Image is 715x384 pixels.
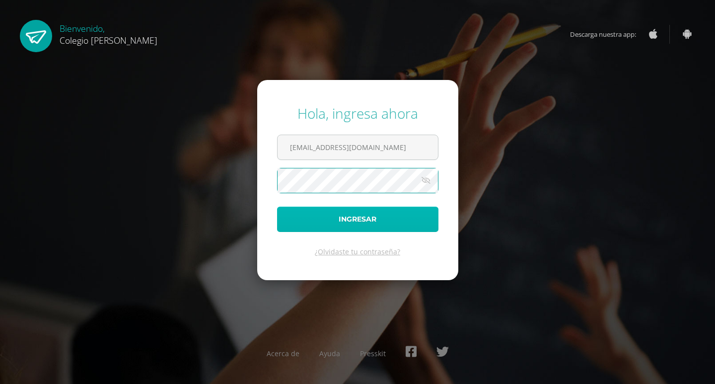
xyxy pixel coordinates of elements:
button: Ingresar [277,207,438,232]
span: Colegio [PERSON_NAME] [60,34,157,46]
div: Hola, ingresa ahora [277,104,438,123]
input: Correo electrónico o usuario [278,135,438,159]
a: Presskit [360,349,386,358]
span: Descarga nuestra app: [570,25,646,44]
a: Ayuda [319,349,340,358]
a: ¿Olvidaste tu contraseña? [315,247,400,256]
a: Acerca de [267,349,299,358]
div: Bienvenido, [60,20,157,46]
